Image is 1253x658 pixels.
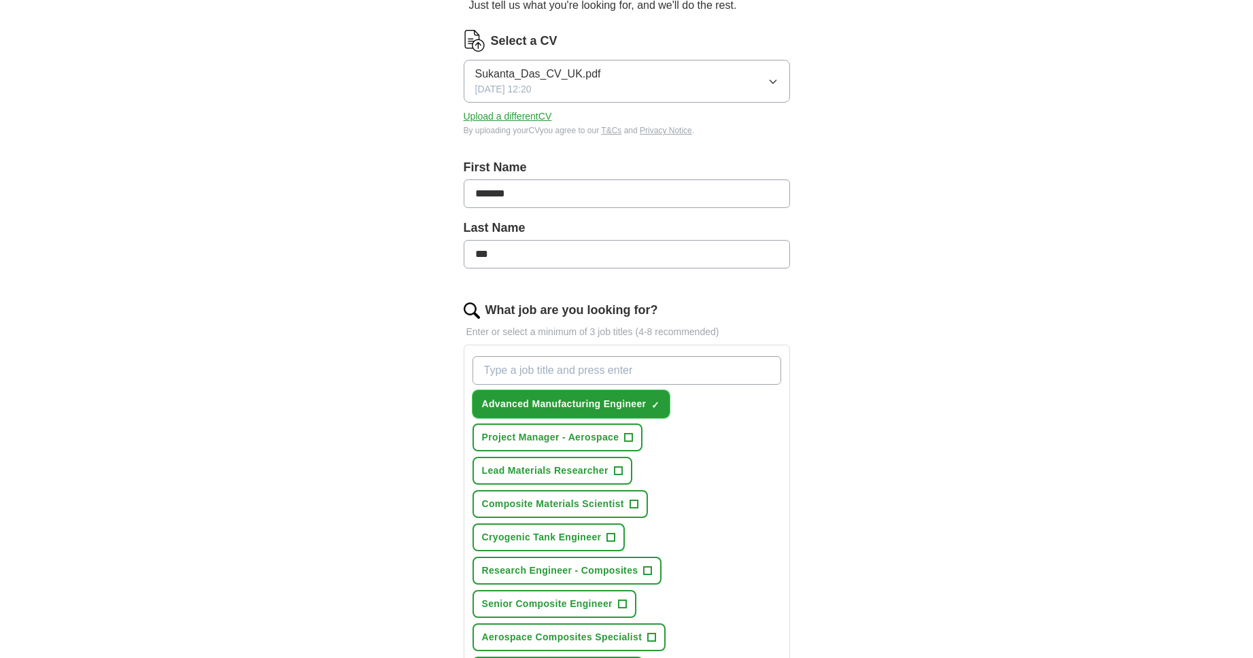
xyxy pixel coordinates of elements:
button: Sukanta_Das_CV_UK.pdf[DATE] 12:20 [464,60,790,103]
span: Sukanta_Das_CV_UK.pdf [475,66,601,82]
input: Type a job title and press enter [473,356,781,385]
button: Composite Materials Scientist [473,490,648,518]
button: Research Engineer - Composites [473,557,662,585]
label: Last Name [464,219,790,237]
p: Enter or select a minimum of 3 job titles (4-8 recommended) [464,325,790,339]
span: [DATE] 12:20 [475,82,532,97]
button: Upload a differentCV [464,109,552,124]
img: CV Icon [464,30,485,52]
img: search.png [464,302,480,319]
span: Senior Composite Engineer [482,597,613,611]
label: First Name [464,158,790,177]
button: Cryogenic Tank Engineer [473,523,625,551]
button: Project Manager - Aerospace [473,423,643,451]
span: Cryogenic Tank Engineer [482,530,602,544]
button: Lead Materials Researcher [473,457,632,485]
button: Aerospace Composites Specialist [473,623,666,651]
button: Advanced Manufacturing Engineer✓ [473,390,670,418]
span: Composite Materials Scientist [482,497,624,511]
span: Research Engineer - Composites [482,564,638,578]
div: By uploading your CV you agree to our and . [464,124,790,137]
a: Privacy Notice [640,126,692,135]
span: Advanced Manufacturing Engineer [482,397,647,411]
button: Senior Composite Engineer [473,590,636,618]
span: Lead Materials Researcher [482,464,608,478]
a: T&Cs [601,126,621,135]
span: Project Manager - Aerospace [482,430,619,445]
label: Select a CV [491,32,557,50]
span: ✓ [651,400,659,411]
span: Aerospace Composites Specialist [482,630,642,644]
label: What job are you looking for? [485,301,658,319]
